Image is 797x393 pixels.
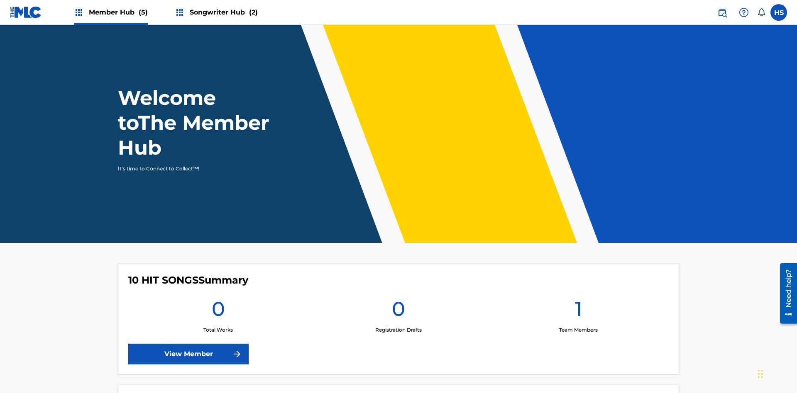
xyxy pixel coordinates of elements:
h4: 10 HIT SONGS [128,274,248,286]
div: Drag [758,361,763,386]
p: Registration Drafts [375,326,422,334]
img: Top Rightsholders [175,7,185,17]
p: It's time to Connect to Collect™! [118,165,262,172]
img: Top Rightsholders [74,7,84,17]
span: (5) [139,8,148,16]
span: Member Hub [89,7,148,17]
h1: 1 [575,296,582,326]
img: f7272a7cc735f4ea7f67.svg [232,349,242,359]
iframe: Chat Widget [755,353,797,393]
div: Help [736,4,752,21]
div: Notifications [757,8,765,17]
p: Team Members [559,326,598,334]
p: Total Works [203,326,233,334]
img: help [739,7,749,17]
span: (2) [249,8,258,16]
div: User Menu [770,4,787,21]
img: MLC Logo [10,6,42,18]
h1: Welcome to The Member Hub [118,85,273,160]
h1: 0 [212,296,225,326]
h1: 0 [392,296,405,326]
iframe: Resource Center [774,260,797,328]
a: View Member [128,344,249,364]
a: Public Search [714,4,731,21]
img: search [717,7,727,17]
span: Songwriter Hub [190,7,258,17]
